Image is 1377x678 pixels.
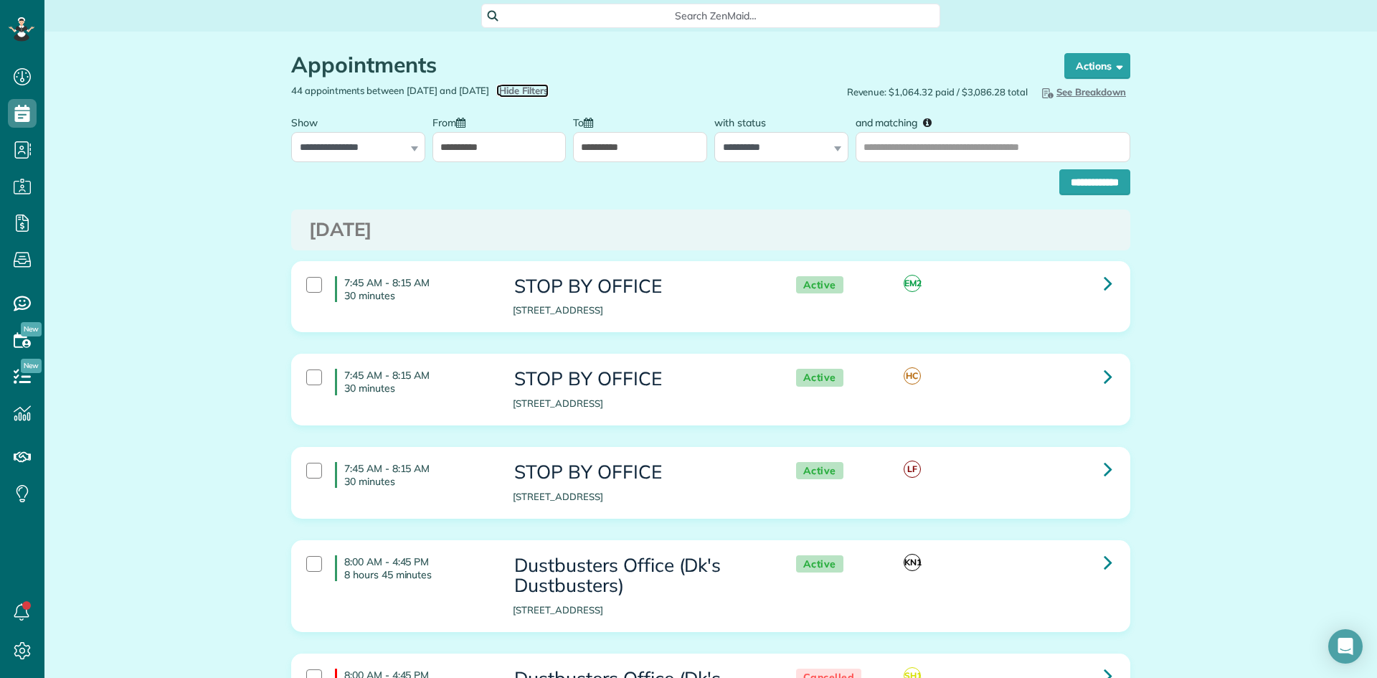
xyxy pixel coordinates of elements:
[856,108,942,135] label: and matching
[344,289,491,302] p: 30 minutes
[432,108,473,135] label: From
[796,369,843,387] span: Active
[513,276,767,297] h3: STOP BY OFFICE
[796,555,843,573] span: Active
[335,369,491,395] h4: 7:45 AM - 8:15 AM
[1064,53,1130,79] button: Actions
[335,462,491,488] h4: 7:45 AM - 8:15 AM
[904,461,921,478] span: LF
[513,462,767,483] h3: STOP BY OFFICE
[513,369,767,390] h3: STOP BY OFFICE
[1035,84,1130,100] button: See Breakdown
[21,322,42,336] span: New
[847,85,1028,99] span: Revenue: $1,064.32 paid / $3,086.28 total
[280,84,711,98] div: 44 appointments between [DATE] and [DATE]
[21,359,42,373] span: New
[904,554,921,571] span: KN1
[344,568,491,581] p: 8 hours 45 minutes
[335,555,491,581] h4: 8:00 AM - 4:45 PM
[291,53,1037,77] h1: Appointments
[513,603,767,617] p: [STREET_ADDRESS]
[796,462,843,480] span: Active
[1039,86,1126,98] span: See Breakdown
[513,555,767,596] h3: Dustbusters Office (Dk's Dustbusters)
[904,275,921,292] span: EM2
[499,84,549,98] span: Hide Filters
[573,108,600,135] label: To
[513,490,767,504] p: [STREET_ADDRESS]
[335,276,491,302] h4: 7:45 AM - 8:15 AM
[344,475,491,488] p: 30 minutes
[904,367,921,385] span: HC
[344,382,491,395] p: 30 minutes
[309,220,1112,240] h3: [DATE]
[796,276,843,294] span: Active
[513,303,767,317] p: [STREET_ADDRESS]
[513,397,767,410] p: [STREET_ADDRESS]
[496,85,549,96] a: Hide Filters
[1328,629,1363,664] div: Open Intercom Messenger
